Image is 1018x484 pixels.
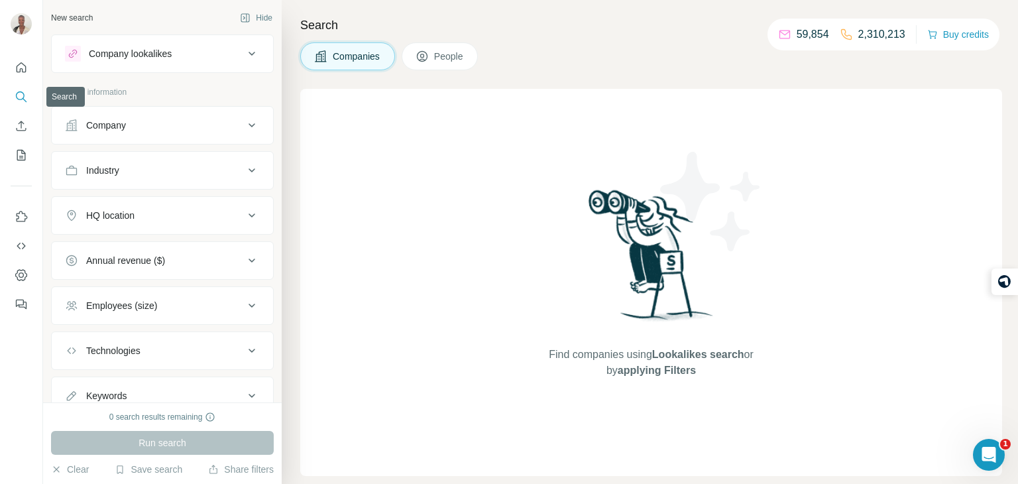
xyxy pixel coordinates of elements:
[115,463,182,476] button: Save search
[11,292,32,316] button: Feedback
[51,86,274,98] p: Company information
[618,365,696,376] span: applying Filters
[86,164,119,177] div: Industry
[545,347,757,379] span: Find companies using or by
[927,25,989,44] button: Buy credits
[11,234,32,258] button: Use Surfe API
[52,109,273,141] button: Company
[11,263,32,287] button: Dashboard
[86,254,165,267] div: Annual revenue ($)
[52,380,273,412] button: Keywords
[52,290,273,322] button: Employees (size)
[11,114,32,138] button: Enrich CSV
[86,299,157,312] div: Employees (size)
[52,335,273,367] button: Technologies
[51,12,93,24] div: New search
[52,38,273,70] button: Company lookalikes
[109,411,216,423] div: 0 search results remaining
[51,463,89,476] button: Clear
[300,16,1002,34] h4: Search
[434,50,465,63] span: People
[973,439,1005,471] iframe: Intercom live chat
[651,142,771,261] img: Surfe Illustration - Stars
[333,50,381,63] span: Companies
[11,85,32,109] button: Search
[583,186,720,334] img: Surfe Illustration - Woman searching with binoculars
[11,143,32,167] button: My lists
[11,56,32,80] button: Quick start
[652,349,744,360] span: Lookalikes search
[89,47,172,60] div: Company lookalikes
[86,389,127,402] div: Keywords
[208,463,274,476] button: Share filters
[11,13,32,34] img: Avatar
[52,154,273,186] button: Industry
[858,27,905,42] p: 2,310,213
[797,27,829,42] p: 59,854
[52,200,273,231] button: HQ location
[86,209,135,222] div: HQ location
[52,245,273,276] button: Annual revenue ($)
[86,119,126,132] div: Company
[1000,439,1011,450] span: 1
[86,344,141,357] div: Technologies
[231,8,282,28] button: Hide
[11,205,32,229] button: Use Surfe on LinkedIn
